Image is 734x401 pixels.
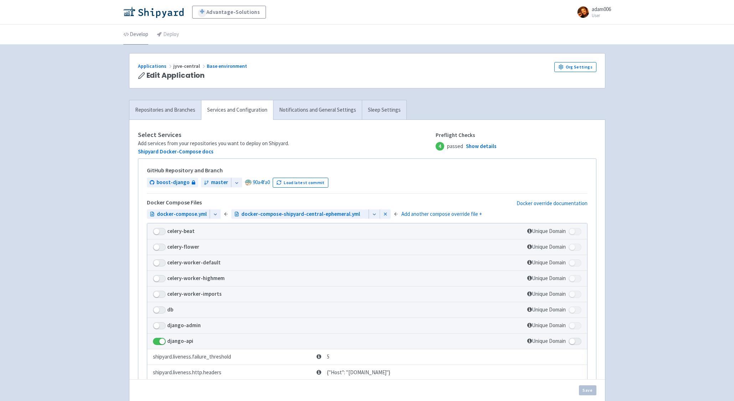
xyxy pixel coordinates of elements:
span: jyve-central [173,63,207,69]
strong: celery-beat [167,228,195,234]
a: Show details [466,142,497,151]
a: Docker override documentation [517,199,587,209]
span: {"Host": "[DOMAIN_NAME]"} [317,369,390,377]
a: master [201,178,231,187]
span: passed [436,142,497,151]
a: adam006 User [573,6,611,18]
span: docker-compose-shipyard-central-ephemeral.yml [241,210,360,218]
button: Save [579,385,596,395]
a: Notifications and General Settings [273,100,362,120]
span: 4 [436,142,444,151]
strong: celery-worker-imports [167,290,222,297]
a: Org Settings [554,62,596,72]
a: Services and Configuration [201,100,273,120]
strong: django-api [167,337,193,344]
a: Repositories and Branches [129,100,201,120]
a: docker-compose-shipyard-central-ephemeral.yml [231,209,363,219]
a: Advantage-Solutions [192,6,266,19]
a: boost-django [147,178,198,187]
a: Applications [138,63,173,69]
span: 5 [317,353,329,361]
span: Unique Domain [527,243,566,250]
a: Sleep Settings [362,100,406,120]
h5: Docker Compose File s [147,199,202,206]
strong: celery-worker-highmem [167,275,225,281]
a: Add another compose override file + [401,210,482,218]
span: Edit Application [147,71,205,80]
h4: Select Services [138,131,436,138]
span: Unique Domain [527,259,566,266]
span: Unique Domain [527,337,566,344]
strong: celery-flower [167,243,199,250]
span: adam006 [592,6,611,12]
span: Preflight Checks [436,131,497,139]
span: master [211,178,228,187]
span: boost-django [156,178,190,187]
div: Add services from your repositories you want to deploy on Shipyard. [138,139,436,148]
a: Shipyard Docker-Compose docs [138,148,214,155]
span: docker-compose.yml [157,210,207,218]
h5: GitHub Repository and Branch [147,167,587,174]
a: Base environment [207,63,248,69]
a: docker-compose.yml [147,209,210,219]
strong: django-admin [167,322,201,329]
span: Unique Domain [527,228,566,234]
img: Shipyard logo [123,6,184,18]
span: Unique Domain [527,275,566,281]
strong: db [167,306,173,313]
button: Load latest commit [273,178,329,188]
a: Develop [123,25,148,45]
span: Unique Domain [527,322,566,329]
td: shipyard.liveness.http.headers [147,365,314,380]
span: Unique Domain [527,306,566,313]
span: Unique Domain [527,290,566,297]
strong: celery-worker-default [167,259,221,266]
a: 90a4fa0 [253,179,270,186]
td: shipyard.liveness.failure_threshold [147,349,314,365]
a: Deploy [157,25,179,45]
small: User [592,13,611,18]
